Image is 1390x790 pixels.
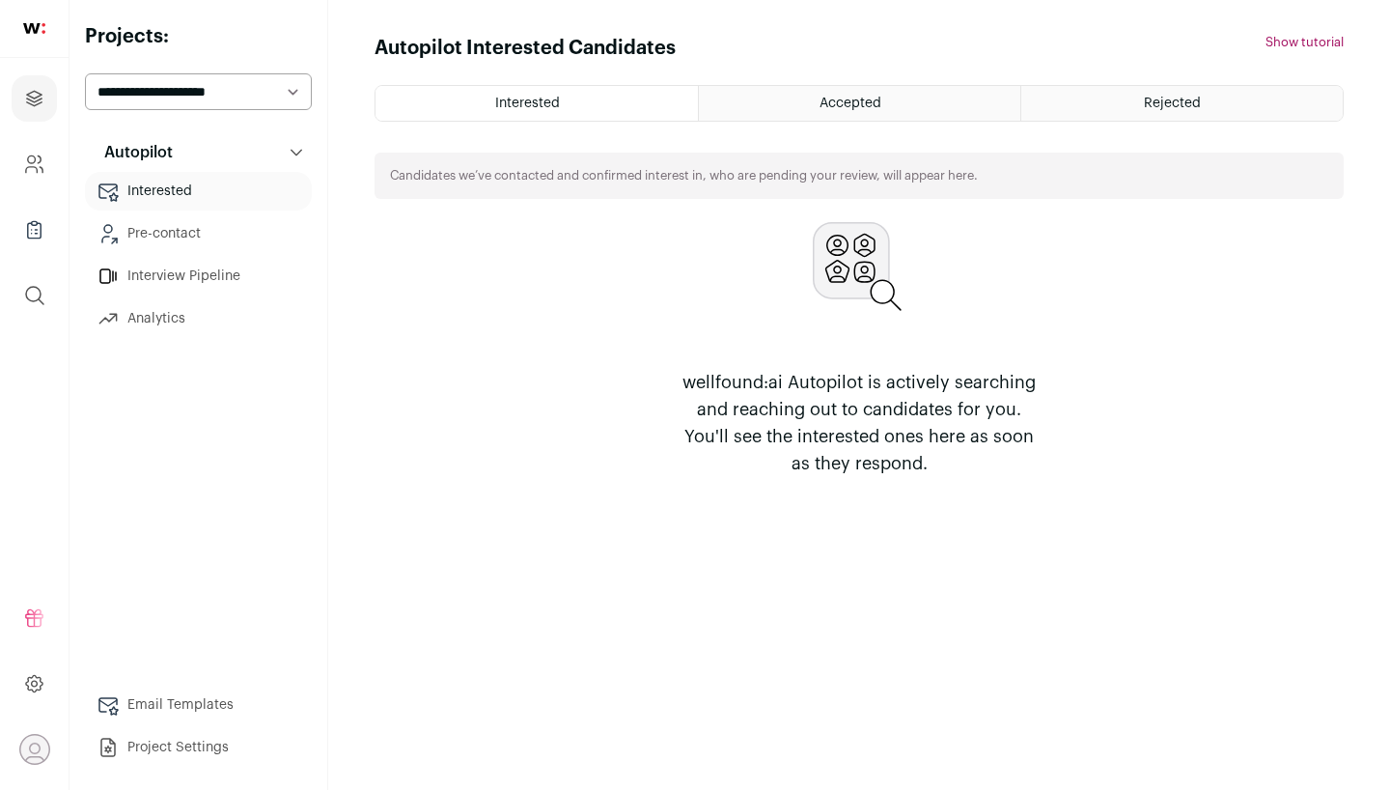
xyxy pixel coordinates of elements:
[1144,97,1201,110] span: Rejected
[85,172,312,211] a: Interested
[85,728,312,767] a: Project Settings
[1265,35,1344,50] button: Show tutorial
[85,214,312,253] a: Pre-contact
[390,168,978,183] p: Candidates we’ve contacted and confirmed interest in, who are pending your review, will appear here.
[93,141,173,164] p: Autopilot
[674,369,1044,477] p: wellfound:ai Autopilot is actively searching and reaching out to candidates for you. You'll see t...
[12,141,57,187] a: Company and ATS Settings
[12,75,57,122] a: Projects
[85,257,312,296] a: Interview Pipeline
[23,23,45,34] img: wellfound-shorthand-0d5821cbd27db2630d0214b213865d53afaa358527fdda9d0ea32b1df1b89c2c.svg
[19,734,50,765] button: Open dropdown
[699,86,1020,121] a: Accepted
[85,133,312,172] button: Autopilot
[1021,86,1343,121] a: Rejected
[820,97,881,110] span: Accepted
[85,299,312,338] a: Analytics
[495,97,560,110] span: Interested
[85,23,312,50] h2: Projects:
[375,35,676,62] h1: Autopilot Interested Candidates
[12,207,57,253] a: Company Lists
[85,686,312,724] a: Email Templates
